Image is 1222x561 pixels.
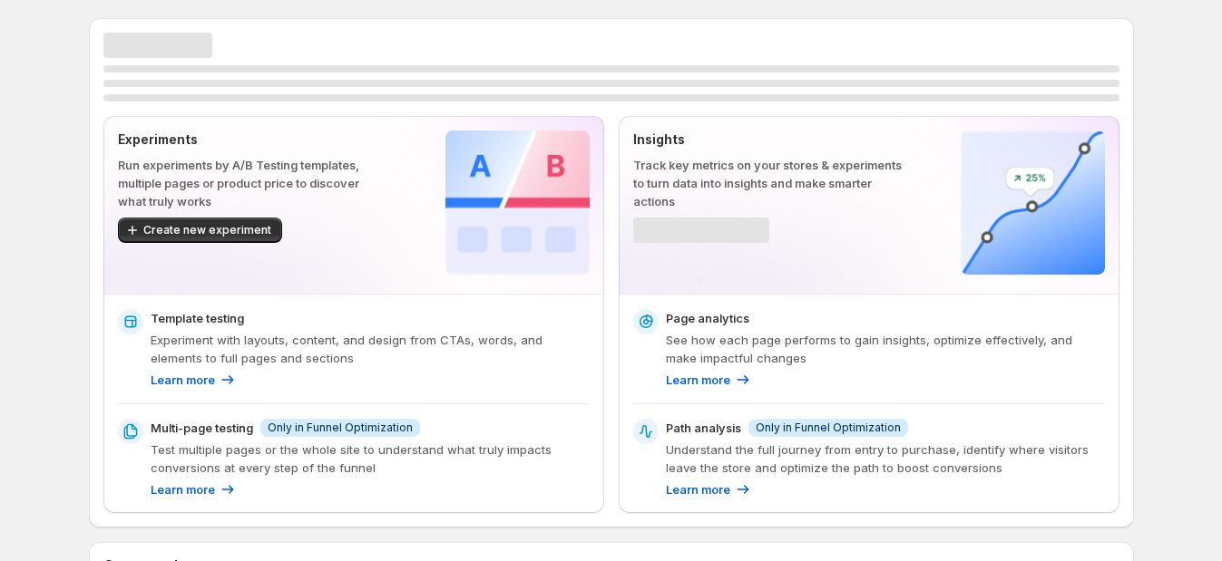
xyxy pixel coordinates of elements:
[118,131,387,149] p: Experiments
[666,440,1105,477] p: Understand the full journey from entry to purchase, identify where visitors leave the store and o...
[666,331,1105,367] p: See how each page performs to gain insights, optimize effectively, and make impactful changes
[961,131,1105,275] img: Insights
[666,480,730,498] p: Learn more
[151,309,244,327] p: Template testing
[151,480,237,498] a: Learn more
[445,131,590,275] img: Experiments
[666,371,752,389] a: Learn more
[143,223,271,237] span: Create new experiment
[666,480,752,498] a: Learn more
[666,419,741,437] p: Path analysis
[151,480,215,498] p: Learn more
[151,331,590,367] p: Experiment with layouts, content, and design from CTAs, words, and elements to full pages and sec...
[151,371,215,389] p: Learn more
[756,421,901,435] span: Only in Funnel Optimization
[666,371,730,389] p: Learn more
[633,156,903,210] p: Track key metrics on your stores & experiments to turn data into insights and make smarter actions
[118,156,387,210] p: Run experiments by A/B Testing templates, multiple pages or product price to discover what truly ...
[633,131,903,149] p: Insights
[151,440,590,477] p: Test multiple pages or the whole site to understand what truly impacts conversions at every step ...
[151,371,237,389] a: Learn more
[151,419,253,437] p: Multi-page testing
[118,218,282,243] button: Create new experiment
[268,421,413,435] span: Only in Funnel Optimization
[666,309,749,327] p: Page analytics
